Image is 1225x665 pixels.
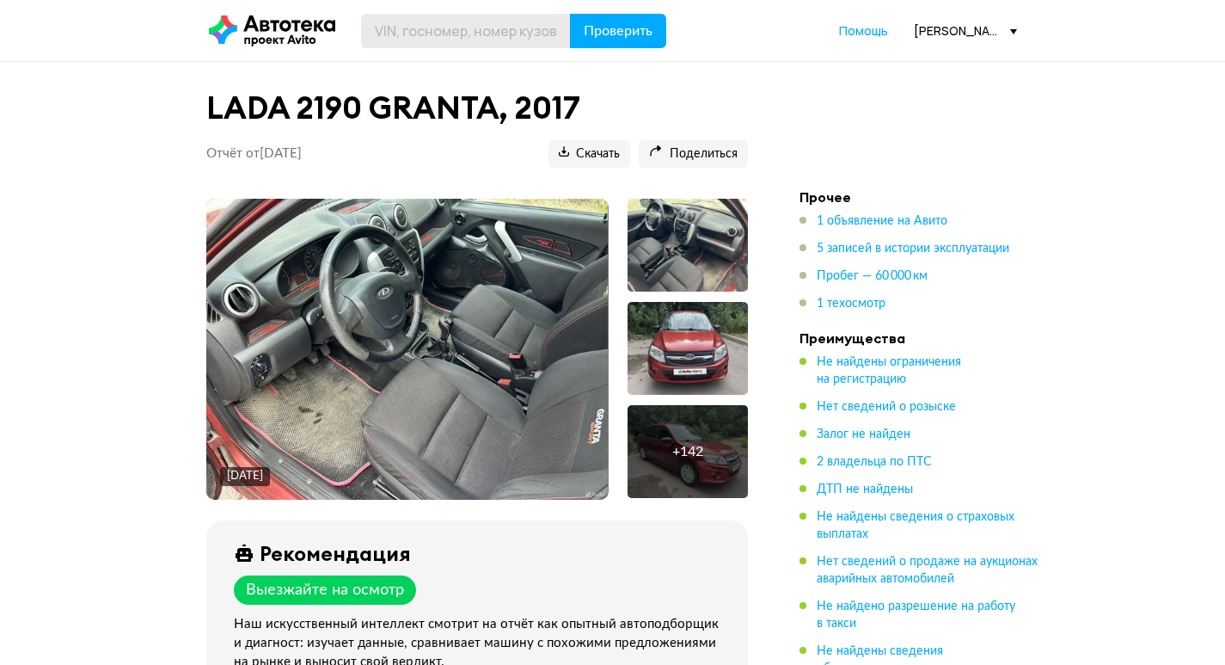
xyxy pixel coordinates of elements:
span: Залог не найден [817,428,910,440]
span: Проверить [584,24,652,38]
button: Проверить [570,14,666,48]
span: Не найдены ограничения на регистрацию [817,356,961,385]
span: Нет сведений о продаже на аукционах аварийных автомобилей [817,556,1038,585]
span: Помощь [839,22,888,39]
img: Main car [206,199,608,500]
span: Поделиться [649,146,738,163]
span: ДТП не найдены [817,483,913,496]
span: Нет сведений о розыске [817,401,956,413]
h1: LADA 2190 GRANTA, 2017 [206,89,748,126]
button: Скачать [548,140,630,168]
h4: Прочее [799,188,1040,206]
button: Поделиться [639,140,748,168]
span: Скачать [559,146,620,163]
a: Помощь [839,22,888,40]
span: Пробег — 60 000 км [817,270,928,282]
p: Отчёт от [DATE] [206,145,302,163]
span: Не найдены сведения о страховых выплатах [817,511,1014,540]
h4: Преимущества [799,329,1040,347]
span: 2 владельца по ПТС [817,456,932,468]
span: 1 объявление на Авито [817,215,947,227]
div: Рекомендация [260,541,411,565]
span: 5 записей в истории эксплуатации [817,243,1009,255]
div: [DATE] [227,469,263,484]
span: 1 техосмотр [817,298,885,310]
input: VIN, госномер, номер кузова [361,14,571,48]
div: [PERSON_NAME][EMAIL_ADDRESS][DOMAIN_NAME] [914,22,1017,39]
div: + 142 [672,443,703,460]
span: Не найдено разрешение на работу в такси [817,600,1015,630]
div: Выезжайте на осмотр [246,581,404,600]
